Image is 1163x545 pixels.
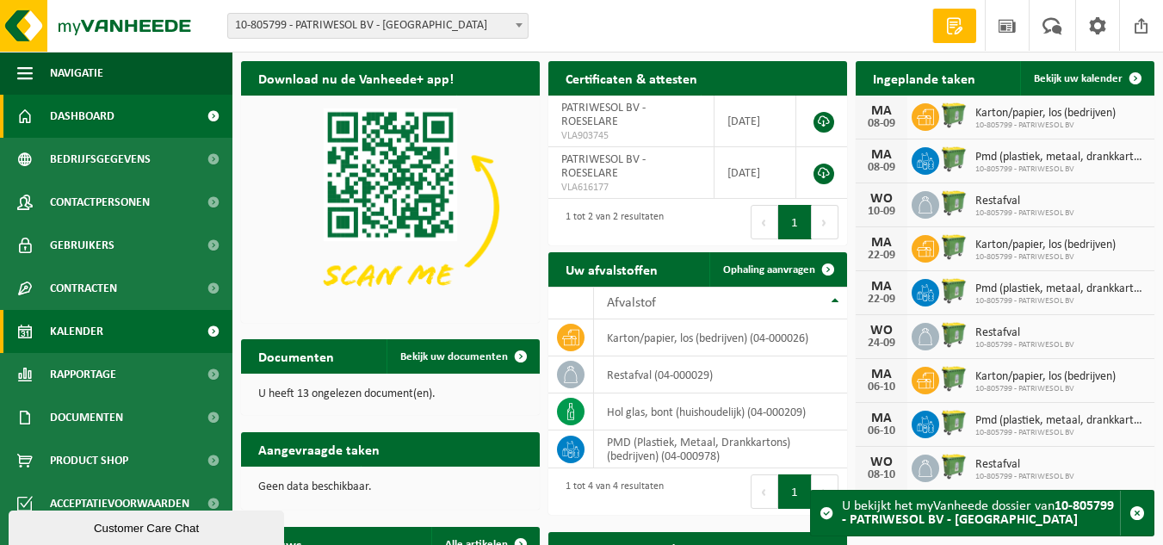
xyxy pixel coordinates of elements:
span: Restafval [975,195,1074,208]
h2: Download nu de Vanheede+ app! [241,61,471,95]
img: WB-0770-HPE-GN-51 [939,101,968,130]
button: 1 [778,205,812,239]
div: 22-09 [864,250,899,262]
img: Download de VHEPlus App [241,96,540,319]
button: Previous [751,205,778,239]
span: Contracten [50,267,117,310]
span: Pmd (plastiek, metaal, drankkartons) (bedrijven) [975,414,1146,428]
p: U heeft 13 ongelezen document(en). [258,388,523,400]
p: Geen data beschikbaar. [258,481,523,493]
span: 10-805799 - PATRIWESOL BV [975,121,1116,131]
div: MA [864,280,899,294]
div: 08-09 [864,118,899,130]
span: 10-805799 - PATRIWESOL BV - ROESELARE [227,13,529,39]
span: Documenten [50,396,123,439]
td: [DATE] [715,96,796,147]
span: Dashboard [50,95,114,138]
button: Previous [751,474,778,509]
a: Bekijk uw kalender [1020,61,1153,96]
span: Karton/papier, los (bedrijven) [975,370,1116,384]
span: VLA903745 [561,129,701,143]
td: hol glas, bont (huishoudelijk) (04-000209) [594,393,847,430]
div: WO [864,192,899,206]
button: 1 [778,474,812,509]
h2: Ingeplande taken [856,61,993,95]
div: 1 tot 4 van 4 resultaten [557,473,664,511]
span: PATRIWESOL BV - ROESELARE [561,153,646,180]
span: Restafval [975,458,1074,472]
span: Restafval [975,326,1074,340]
span: Bedrijfsgegevens [50,138,151,181]
span: 10-805799 - PATRIWESOL BV [975,384,1116,394]
img: WB-0770-HPE-GN-51 [939,145,968,174]
td: PMD (Plastiek, Metaal, Drankkartons) (bedrijven) (04-000978) [594,430,847,468]
div: 22-09 [864,294,899,306]
span: Navigatie [50,52,103,95]
div: 06-10 [864,381,899,393]
span: Afvalstof [607,296,656,310]
iframe: chat widget [9,507,288,545]
h2: Documenten [241,339,351,373]
span: 10-805799 - PATRIWESOL BV [975,296,1146,307]
span: 10-805799 - PATRIWESOL BV [975,340,1074,350]
span: Ophaling aanvragen [723,264,815,276]
div: U bekijkt het myVanheede dossier van [842,491,1120,536]
div: MA [864,236,899,250]
div: 1 tot 2 van 2 resultaten [557,203,664,241]
div: MA [864,368,899,381]
span: 10-805799 - PATRIWESOL BV [975,252,1116,263]
span: Karton/papier, los (bedrijven) [975,238,1116,252]
div: MA [864,412,899,425]
span: Pmd (plastiek, metaal, drankkartons) (bedrijven) [975,151,1146,164]
img: WB-0770-HPE-GN-50 [939,189,968,218]
span: Kalender [50,310,103,353]
h2: Certificaten & attesten [548,61,715,95]
span: Karton/papier, los (bedrijven) [975,107,1116,121]
div: 06-10 [864,425,899,437]
span: PATRIWESOL BV - ROESELARE [561,102,646,128]
div: 08-10 [864,469,899,481]
strong: 10-805799 - PATRIWESOL BV - [GEOGRAPHIC_DATA] [842,499,1114,527]
a: Bekijk uw documenten [387,339,538,374]
td: karton/papier, los (bedrijven) (04-000026) [594,319,847,356]
div: 08-09 [864,162,899,174]
span: Rapportage [50,353,116,396]
span: 10-805799 - PATRIWESOL BV - ROESELARE [228,14,528,38]
div: MA [864,148,899,162]
div: 24-09 [864,338,899,350]
span: Bekijk uw kalender [1034,73,1123,84]
span: VLA616177 [561,181,701,195]
span: 10-805799 - PATRIWESOL BV [975,208,1074,219]
div: WO [864,455,899,469]
h2: Uw afvalstoffen [548,252,675,286]
img: WB-0770-HPE-GN-51 [939,232,968,262]
img: WB-0770-HPE-GN-50 [939,320,968,350]
a: Ophaling aanvragen [709,252,845,287]
span: Gebruikers [50,224,114,267]
span: Bekijk uw documenten [400,351,508,362]
span: Contactpersonen [50,181,150,224]
div: MA [864,104,899,118]
span: Pmd (plastiek, metaal, drankkartons) (bedrijven) [975,282,1146,296]
span: Product Shop [50,439,128,482]
button: Next [812,474,838,509]
img: WB-0770-HPE-GN-51 [939,276,968,306]
div: WO [864,324,899,338]
img: WB-0770-HPE-GN-51 [939,364,968,393]
span: 10-805799 - PATRIWESOL BV [975,472,1074,482]
h2: Aangevraagde taken [241,432,397,466]
td: [DATE] [715,147,796,199]
span: 10-805799 - PATRIWESOL BV [975,164,1146,175]
div: 10-09 [864,206,899,218]
td: restafval (04-000029) [594,356,847,393]
img: WB-0770-HPE-GN-51 [939,408,968,437]
button: Next [812,205,838,239]
span: 10-805799 - PATRIWESOL BV [975,428,1146,438]
span: Acceptatievoorwaarden [50,482,189,525]
img: WB-0770-HPE-GN-50 [939,452,968,481]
